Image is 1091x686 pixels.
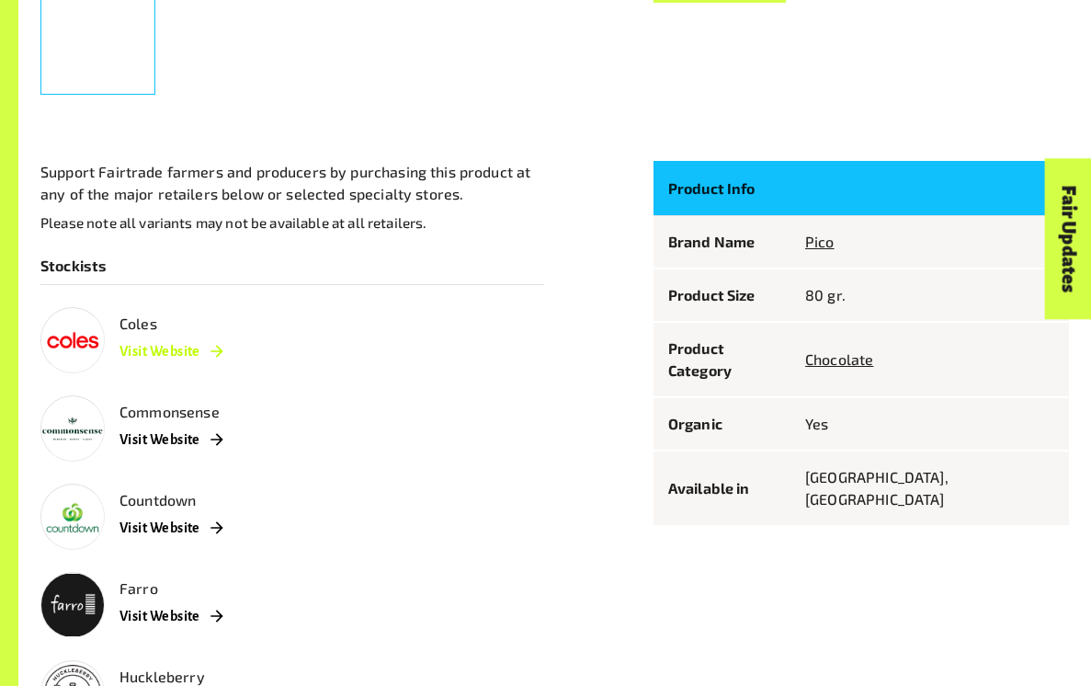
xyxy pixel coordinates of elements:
[119,511,222,544] a: Visit Website
[668,477,776,499] p: Available in
[40,255,544,277] p: Stockists
[119,313,157,335] p: Coles
[805,284,1054,306] p: 80 gr.
[40,212,544,234] p: Please note all variants may not be available at all retailers.
[805,413,1054,435] p: Yes
[668,284,776,306] p: Product Size
[668,176,776,200] p: Product Info
[668,231,776,253] p: Brand Name
[668,413,776,435] p: Organic
[805,350,873,368] a: Chocolate
[805,233,835,250] a: Pico
[119,600,222,633] a: Visit Website
[40,161,544,205] p: Support Fairtrade farmers and producers by purchasing this product at any of the major retailers ...
[119,489,196,511] p: Countdown
[119,335,222,368] a: Visit Website
[668,337,776,382] p: Product Category
[805,466,1054,510] p: [GEOGRAPHIC_DATA], [GEOGRAPHIC_DATA]
[119,423,222,456] a: Visit Website
[119,577,158,600] p: Farro
[119,401,220,423] p: Commonsense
